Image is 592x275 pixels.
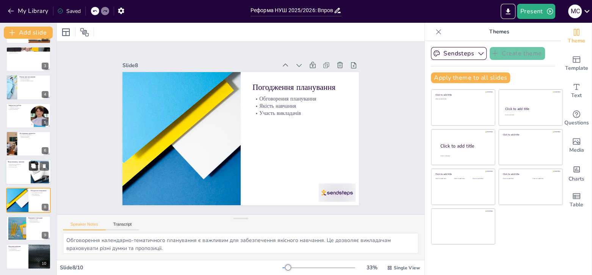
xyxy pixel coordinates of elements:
div: Add images, graphics, shapes or video [561,132,592,159]
button: Create theme [490,47,545,60]
div: Click to add title [505,107,556,111]
p: Погодження з адміністрацією [19,80,49,82]
p: Підготовка до викликів [8,250,26,251]
div: Change the overall theme [561,23,592,50]
div: Click to add body [440,155,488,157]
div: Click to add text [435,98,490,100]
span: Questions [564,119,589,127]
p: Погодження планування [203,12,251,103]
div: Add ready made slides [561,50,592,77]
p: Мінімальне навантаження з біології [8,48,49,50]
div: Slide 8 [132,68,201,212]
p: Погодження планування [31,189,49,192]
div: 8 [42,204,49,211]
button: Present [517,4,555,19]
div: Click to add title [503,173,557,176]
span: Table [570,201,583,209]
button: Duplicate Slide [29,162,38,171]
div: 6 [6,131,51,156]
input: Insert title [251,5,334,16]
p: Презентація робіт [8,167,28,168]
p: Обговорення планування [215,17,260,107]
p: Сучасний підхід [8,247,26,248]
button: М С [568,4,582,19]
div: 10 [6,244,51,269]
p: Практичні навички [19,137,49,138]
div: Click to add text [505,114,555,116]
p: Основи планування [19,79,49,80]
textarea: Обговорення календарно-тематичного планування є важливим для забезпечення якісного навчання. Це д... [63,233,418,254]
p: Якість навчання [222,20,267,110]
div: Add a table [561,187,592,214]
div: 6 [42,147,49,154]
span: Template [565,64,588,72]
button: Delete Slide [40,162,49,171]
p: Участь викладачів [229,23,273,113]
span: Position [80,28,89,37]
div: Click to add text [473,178,490,179]
p: Дослідницька діяльність [19,134,49,135]
p: Якість навчання [31,193,49,195]
div: Layout [60,26,72,38]
button: Sendsteps [431,47,487,60]
div: М С [568,5,582,18]
p: Критичне мислення [19,135,49,137]
span: Charts [569,175,584,183]
div: 3 [6,47,51,72]
p: Взаємозв'язки наук [28,220,49,222]
p: Академічна свобода [8,104,28,106]
div: Add charts and graphs [561,159,592,187]
p: Участь викладачів [31,195,49,196]
div: Click to add title [440,143,489,149]
div: 9 [42,232,49,239]
span: Media [569,146,584,154]
p: Нові можливості [8,248,26,250]
button: Transcript [106,222,139,230]
p: Творче мислення [8,165,28,167]
div: Click to add title [435,173,490,176]
div: 7 [42,176,49,182]
div: Click to add text [503,178,527,179]
div: 5 [6,103,51,128]
span: Text [571,91,582,100]
div: 8 [6,188,51,213]
p: Дослідницька діяльність [19,132,49,135]
p: Вплив на навчання [8,108,28,110]
div: 33 % [363,264,381,271]
div: 7 [6,159,51,185]
div: 4 [6,75,51,100]
div: 3 [42,63,49,69]
button: Add slide [4,27,53,39]
button: Export to PowerPoint [501,4,515,19]
p: Розподіл годин [8,51,49,52]
div: Click to add text [454,178,471,179]
span: Theme [568,37,585,45]
button: My Library [6,5,52,17]
div: 10 [39,260,49,267]
p: Мінімальне навантаження [8,49,49,51]
p: Глибше розуміння [28,218,49,220]
p: Моделювання у навчанні [8,161,28,163]
div: 4 [42,91,49,98]
p: Підсумки реформи [8,245,26,247]
div: 9 [6,216,51,241]
button: Apply theme to all slides [431,72,510,83]
div: Click to add title [435,93,490,96]
p: Важливість моделювання [8,163,28,165]
p: Стимулювання інтересу [28,222,49,223]
p: Різниця між програмами [19,76,49,78]
div: Slide 8 / 10 [60,264,282,271]
span: Single View [394,265,420,271]
button: Speaker Notes [63,222,106,230]
p: Обговорення планування [31,192,49,193]
div: Click to add text [532,178,556,179]
div: Click to add text [435,178,453,179]
div: Saved [57,8,81,15]
p: Важливість інтеграції [28,217,49,219]
p: Важливість екології [8,52,49,54]
p: Адаптація оцінювання [8,107,28,109]
p: Академічна свобода [8,106,28,107]
div: Add text boxes [561,77,592,105]
p: Визначення програм [19,78,49,79]
div: 5 [42,119,49,126]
